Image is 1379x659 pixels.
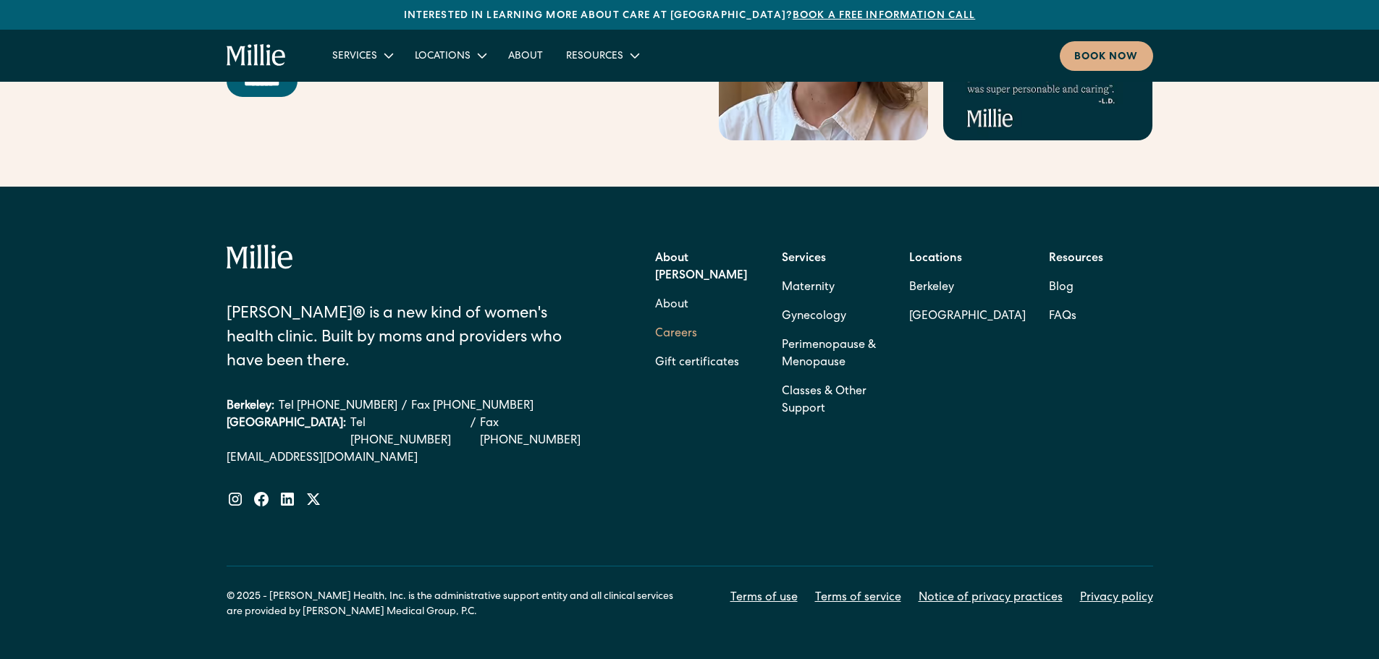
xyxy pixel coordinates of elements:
a: Notice of privacy practices [919,590,1063,607]
a: Careers [655,320,697,349]
a: Tel [PHONE_NUMBER] [279,398,397,415]
div: / [471,415,476,450]
div: Services [332,49,377,64]
a: Terms of use [730,590,798,607]
a: FAQs [1049,302,1076,331]
a: Terms of service [815,590,901,607]
strong: Resources [1049,253,1103,265]
a: [EMAIL_ADDRESS][DOMAIN_NAME] [227,450,600,467]
a: Gynecology [782,302,846,331]
a: Fax [PHONE_NUMBER] [480,415,599,450]
div: Book now [1074,50,1139,65]
strong: Services [782,253,826,265]
a: Berkeley [909,273,1026,302]
a: Book now [1060,41,1153,71]
a: Gift certificates [655,349,739,378]
a: Perimenopause & Menopause [782,331,886,378]
div: Berkeley: [227,398,274,415]
div: Locations [403,43,497,67]
div: Services [321,43,403,67]
a: Tel [PHONE_NUMBER] [350,415,467,450]
div: [GEOGRAPHIC_DATA]: [227,415,346,450]
a: Fax [PHONE_NUMBER] [411,398,534,415]
a: About [655,291,688,320]
strong: About [PERSON_NAME] [655,253,747,282]
a: Book a free information call [793,11,975,21]
a: home [227,44,287,67]
a: Classes & Other Support [782,378,886,424]
div: Locations [415,49,471,64]
a: [GEOGRAPHIC_DATA] [909,302,1026,331]
div: © 2025 - [PERSON_NAME] Health, Inc. is the administrative support entity and all clinical service... [227,590,690,620]
div: Resources [566,49,623,64]
a: Blog [1049,273,1074,302]
div: Resources [554,43,649,67]
div: / [402,398,407,415]
a: About [497,43,554,67]
a: Privacy policy [1080,590,1153,607]
a: Maternity [782,273,835,302]
strong: Locations [909,253,962,265]
div: [PERSON_NAME]® is a new kind of women's health clinic. Built by moms and providers who have been ... [227,303,568,375]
